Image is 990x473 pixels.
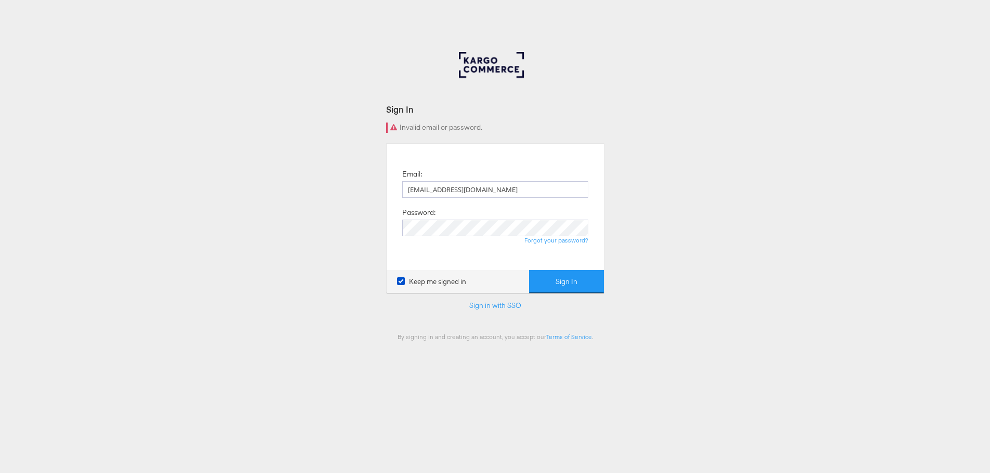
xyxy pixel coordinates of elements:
label: Email: [402,169,422,179]
input: Email [402,181,588,198]
div: Invalid email or password. [386,123,604,133]
label: Password: [402,208,435,218]
label: Keep me signed in [397,277,466,287]
div: By signing in and creating an account, you accept our . [386,333,604,341]
a: Forgot your password? [524,236,588,244]
button: Sign In [529,270,604,293]
a: Sign in with SSO [469,301,521,310]
div: Sign In [386,103,604,115]
a: Terms of Service [546,333,592,341]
